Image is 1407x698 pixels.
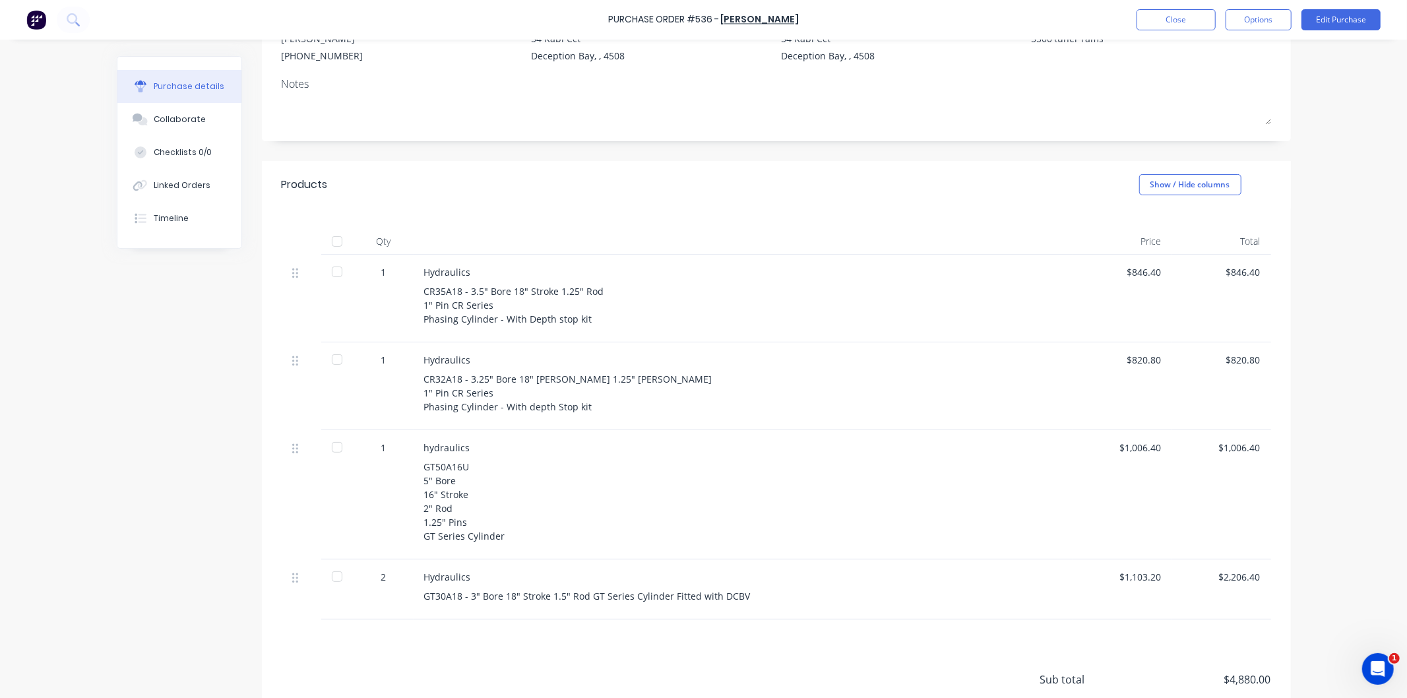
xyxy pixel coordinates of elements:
[1172,228,1271,255] div: Total
[365,353,403,367] div: 1
[1084,441,1162,455] div: $1,006.40
[1389,653,1400,664] span: 1
[117,136,241,169] button: Checklists 0/0
[424,460,1063,543] div: GT50A16U 5" Bore 16" Stroke 2" Rod 1.25" Pins GT Series Cylinder
[1183,265,1261,279] div: $846.40
[424,265,1063,279] div: Hydraulics
[1183,353,1261,367] div: $820.80
[1362,653,1394,685] iframe: Intercom live chat
[1139,672,1271,687] span: $4,880.00
[154,212,189,224] div: Timeline
[1084,570,1162,584] div: $1,103.20
[282,76,1271,92] div: Notes
[365,265,403,279] div: 1
[424,284,1063,326] div: CR35A18 - 3.5" Bore 18" Stroke 1.25" Rod 1" Pin CR Series Phasing Cylinder - With Depth stop kit
[531,49,625,63] div: Deception Bay, , 4508
[1031,32,1196,61] textarea: 5500 tuner rams
[1183,570,1261,584] div: $2,206.40
[282,49,363,63] div: [PHONE_NUMBER]
[117,202,241,235] button: Timeline
[282,177,328,193] div: Products
[608,13,719,27] div: Purchase Order #536 -
[424,589,1063,603] div: GT30A18 - 3" Bore 18" Stroke 1.5" Rod GT Series Cylinder Fitted with DCBV
[1226,9,1292,30] button: Options
[117,103,241,136] button: Collaborate
[1040,672,1139,687] span: Sub total
[1084,353,1162,367] div: $820.80
[365,441,403,455] div: 1
[424,441,1063,455] div: hydraulics
[117,169,241,202] button: Linked Orders
[117,70,241,103] button: Purchase details
[154,179,210,191] div: Linked Orders
[1137,9,1216,30] button: Close
[154,80,224,92] div: Purchase details
[720,13,799,26] a: [PERSON_NAME]
[424,570,1063,584] div: Hydraulics
[781,49,875,63] div: Deception Bay, , 4508
[26,10,46,30] img: Factory
[424,372,1063,414] div: CR32A18 - 3.25" Bore 18" [PERSON_NAME] 1.25" [PERSON_NAME] 1" Pin CR Series Phasing Cylinder - Wi...
[1139,174,1241,195] button: Show / Hide columns
[1301,9,1381,30] button: Edit Purchase
[154,113,206,125] div: Collaborate
[354,228,414,255] div: Qty
[424,353,1063,367] div: Hydraulics
[1073,228,1172,255] div: Price
[365,570,403,584] div: 2
[154,146,212,158] div: Checklists 0/0
[1183,441,1261,455] div: $1,006.40
[1084,265,1162,279] div: $846.40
